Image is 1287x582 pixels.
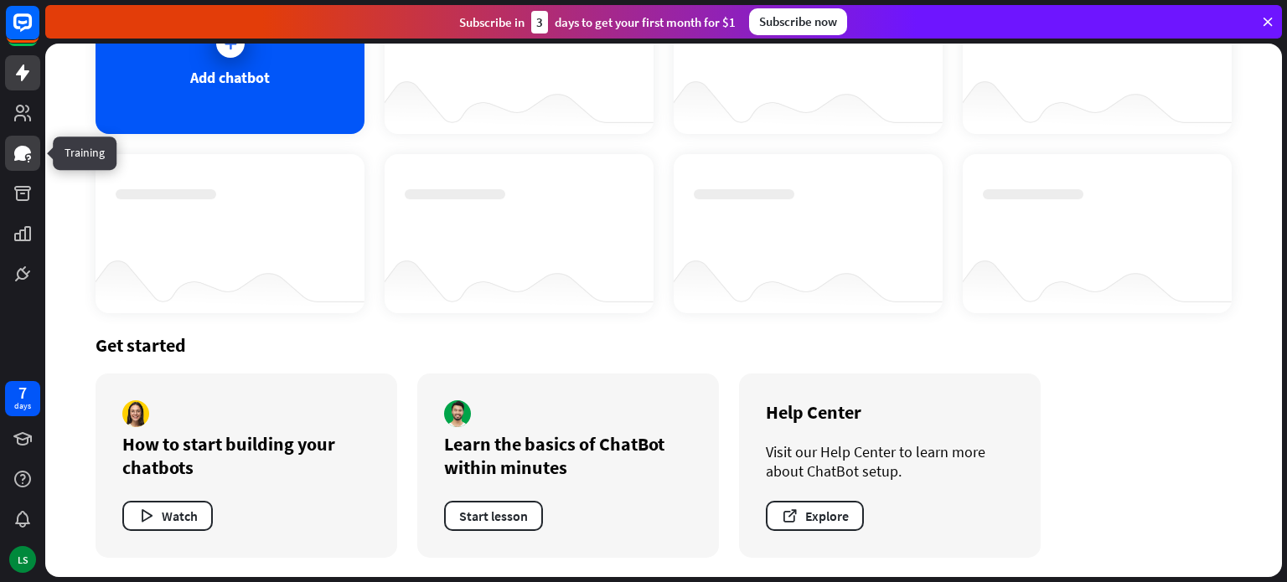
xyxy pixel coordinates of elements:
[459,11,736,33] div: Subscribe in days to get your first month for $1
[9,546,36,573] div: LS
[766,400,1014,424] div: Help Center
[444,501,543,531] button: Start lesson
[13,7,64,57] button: Open LiveChat chat widget
[14,400,31,412] div: days
[766,501,864,531] button: Explore
[444,432,692,479] div: Learn the basics of ChatBot within minutes
[96,333,1232,357] div: Get started
[749,8,847,35] div: Subscribe now
[122,501,213,531] button: Watch
[766,442,1014,481] div: Visit our Help Center to learn more about ChatBot setup.
[5,381,40,416] a: 7 days
[122,432,370,479] div: How to start building your chatbots
[190,68,270,87] div: Add chatbot
[531,11,548,33] div: 3
[444,400,471,427] img: author
[122,400,149,427] img: author
[18,385,27,400] div: 7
